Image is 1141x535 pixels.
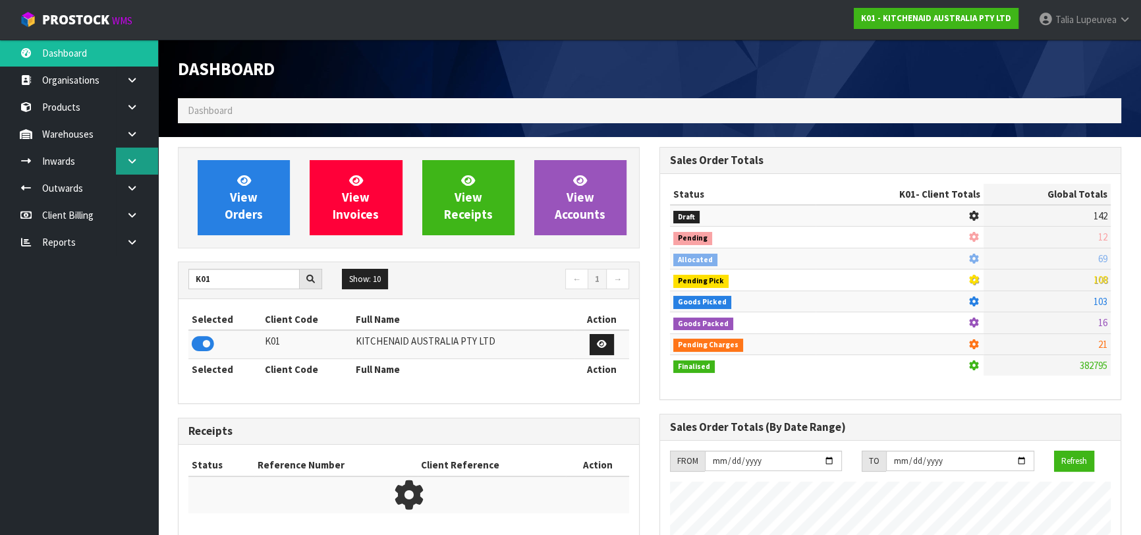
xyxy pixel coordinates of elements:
[188,455,254,476] th: Status
[198,160,290,235] a: ViewOrders
[862,451,886,472] div: TO
[534,160,626,235] a: ViewAccounts
[188,309,262,330] th: Selected
[555,173,605,222] span: View Accounts
[1098,252,1107,265] span: 69
[1094,295,1107,308] span: 103
[178,58,275,80] span: Dashboard
[310,160,402,235] a: ViewInvoices
[262,358,352,380] th: Client Code
[854,8,1018,29] a: K01 - KITCHENAID AUSTRALIA PTY LTD
[20,11,36,28] img: cube-alt.png
[444,173,493,222] span: View Receipts
[188,269,300,289] input: Search clients
[574,358,629,380] th: Action
[1055,13,1074,26] span: Talia
[899,188,916,200] span: K01
[188,425,629,437] h3: Receipts
[254,455,418,476] th: Reference Number
[342,269,388,290] button: Show: 10
[352,358,574,380] th: Full Name
[606,269,629,290] a: →
[225,173,263,222] span: View Orders
[1094,210,1107,222] span: 142
[565,269,588,290] a: ←
[984,184,1111,205] th: Global Totals
[1054,451,1094,472] button: Refresh
[673,232,712,245] span: Pending
[673,339,743,352] span: Pending Charges
[333,173,379,222] span: View Invoices
[42,11,109,28] span: ProStock
[188,358,262,380] th: Selected
[673,254,717,267] span: Allocated
[1076,13,1117,26] span: Lupeuvea
[262,309,352,330] th: Client Code
[861,13,1011,24] strong: K01 - KITCHENAID AUSTRALIA PTY LTD
[566,455,629,476] th: Action
[422,160,515,235] a: ViewReceipts
[112,14,132,27] small: WMS
[588,269,607,290] a: 1
[352,330,574,358] td: KITCHENAID AUSTRALIA PTY LTD
[1094,273,1107,286] span: 108
[1098,231,1107,243] span: 12
[262,330,352,358] td: K01
[670,451,705,472] div: FROM
[1080,359,1107,372] span: 382795
[418,455,566,476] th: Client Reference
[670,154,1111,167] h3: Sales Order Totals
[352,309,574,330] th: Full Name
[673,275,729,288] span: Pending Pick
[816,184,984,205] th: - Client Totals
[673,211,700,224] span: Draft
[670,421,1111,434] h3: Sales Order Totals (By Date Range)
[188,104,233,117] span: Dashboard
[419,269,630,292] nav: Page navigation
[673,296,731,309] span: Goods Picked
[673,360,715,374] span: Finalised
[1098,316,1107,329] span: 16
[670,184,816,205] th: Status
[574,309,629,330] th: Action
[1098,338,1107,351] span: 21
[673,318,733,331] span: Goods Packed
